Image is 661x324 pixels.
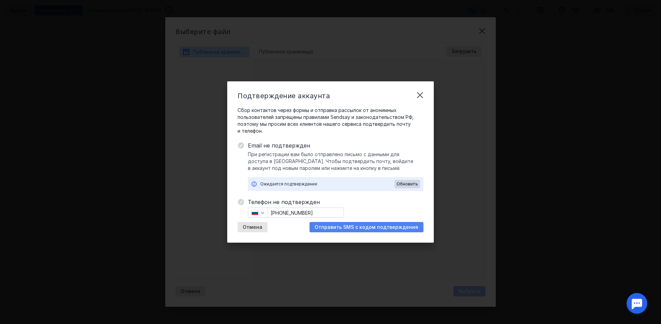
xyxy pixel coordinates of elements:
[248,151,423,172] span: При регистрации вам было отправлено письмо с данными для доступа в [GEOGRAPHIC_DATA]. Чтобы подтв...
[238,222,267,232] button: Отмена
[248,141,423,150] span: Email не подтвержден
[395,180,420,188] button: Обновить
[397,182,418,186] span: Обновить
[248,198,423,206] span: Телефон не подтвержден
[309,222,423,232] button: Отправить SMS с кодом подтверждения
[315,224,418,230] span: Отправить SMS с кодом подтверждения
[238,107,423,134] span: Сбор контактов через формы и отправка рассылок от анонимных пользователей запрещены правилами Sen...
[260,181,395,188] div: Ожидается подтверждение
[243,224,262,230] span: Отмена
[238,92,330,100] span: Подтверждение аккаунта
